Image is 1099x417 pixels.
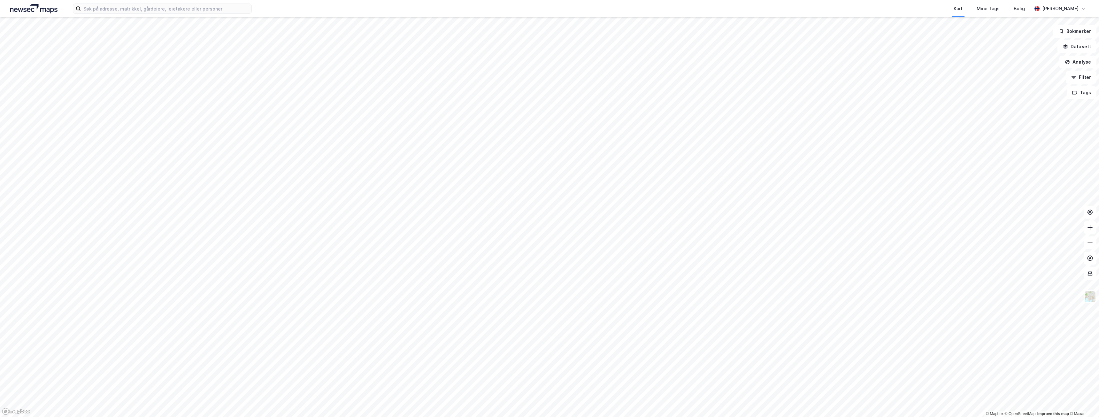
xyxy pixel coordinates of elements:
a: Improve this map [1037,412,1069,416]
button: Analyse [1059,56,1096,68]
a: Mapbox [986,412,1003,416]
iframe: Chat Widget [1067,386,1099,417]
div: Mine Tags [977,5,1000,12]
div: Bolig [1014,5,1025,12]
button: Bokmerker [1053,25,1096,38]
a: OpenStreetMap [1005,412,1036,416]
button: Datasett [1057,40,1096,53]
a: Mapbox homepage [2,408,30,415]
button: Filter [1066,71,1096,84]
button: Tags [1067,86,1096,99]
img: Z [1084,290,1096,303]
img: logo.a4113a55bc3d86da70a041830d287a7e.svg [10,4,58,13]
div: Kart [954,5,963,12]
input: Søk på adresse, matrikkel, gårdeiere, leietakere eller personer [81,4,251,13]
div: [PERSON_NAME] [1042,5,1079,12]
